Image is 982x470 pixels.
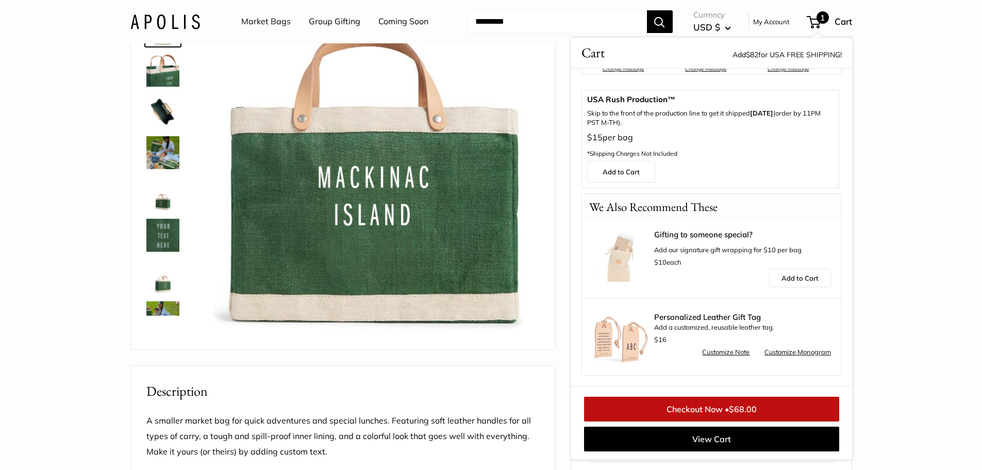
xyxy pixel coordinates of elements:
[144,299,181,336] a: Petite Market Bag in Field Green
[144,52,181,89] a: description_Take it anywhere with easy-grip handles.
[587,132,603,142] span: $15
[808,13,852,30] a: 1 Cart
[654,231,831,269] div: Add our signature gift wrapping for $10 per bag
[213,12,540,339] img: customizer-prod
[753,15,790,28] a: My Account
[587,130,834,161] p: per bag
[702,346,750,359] a: Customize Note
[685,66,726,72] a: Change message
[603,66,644,72] a: Change message
[309,14,360,29] a: Group Gifting
[654,258,667,266] span: $10
[592,308,649,365] img: Luggage Tag
[146,219,179,252] img: description_Custom printed text with eco-friendly ink.
[467,10,647,33] input: Search...
[750,109,773,117] b: [DATE]
[144,258,181,295] a: Petite Market Bag in Field Green
[835,16,852,27] span: Cart
[817,11,829,24] span: 1
[146,136,179,169] img: Petite Market Bag in Field Green
[144,93,181,130] a: description_Spacious inner area with room for everything. Plus water-resistant lining.
[654,313,831,346] div: Add a customized, reusable leather tag.
[587,150,677,157] span: *Shipping Charges Not Included
[764,346,831,359] a: Customize Monogram
[584,397,839,422] a: Checkout Now •$68.00
[729,404,757,414] span: $68.00
[693,22,720,33] span: USD $
[146,413,540,460] p: A smaller market bag for quick adventures and special lunches. Featuring soft leather handles for...
[654,313,831,321] span: Personalized Leather Gift Tag
[769,269,830,287] a: Add to Cart
[378,14,428,29] a: Coming Soon
[146,260,179,293] img: Petite Market Bag in Field Green
[146,54,179,87] img: description_Take it anywhere with easy-grip handles.
[654,231,831,239] a: Gifting to someone special?
[144,175,181,213] a: Petite Market Bag in Field Green
[746,50,758,59] span: $82
[587,95,834,104] span: USA Rush Production™
[146,177,179,210] img: Petite Market Bag in Field Green
[768,66,809,72] a: Change message
[581,43,605,63] span: Cart
[733,50,842,59] span: Add for USA FREE SHIPPING!
[582,194,725,220] p: We Also Recommend These
[587,161,655,183] a: Add to Cart
[584,427,839,451] a: View Cart
[592,231,649,287] img: Apolis Signature Gift Wrapping
[654,335,667,344] span: $16
[146,95,179,128] img: description_Spacious inner area with room for everything. Plus water-resistant lining.
[241,14,291,29] a: Market Bags
[647,10,673,33] button: Search
[146,301,179,334] img: Petite Market Bag in Field Green
[8,431,110,462] iframe: Sign Up via Text for Offers
[144,217,181,254] a: description_Custom printed text with eco-friendly ink.
[587,109,834,127] p: Skip to the front of the production line to get it shipped (order by 11PM PST M-TH).
[654,258,681,266] span: each
[693,8,731,22] span: Currency
[144,134,181,171] a: Petite Market Bag in Field Green
[130,14,200,29] img: Apolis
[146,381,540,401] h2: Description
[693,19,731,36] button: USD $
